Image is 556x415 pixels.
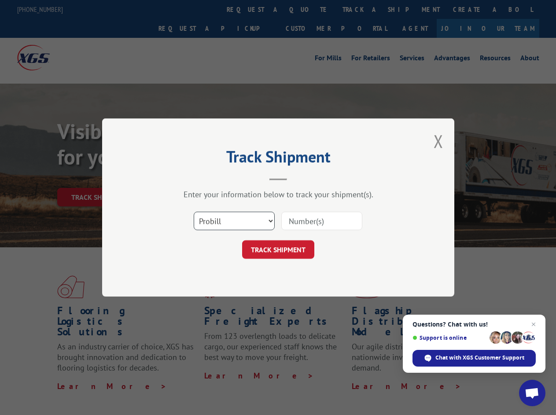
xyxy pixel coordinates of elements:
[146,189,410,199] div: Enter your information below to track your shipment(s).
[435,354,524,362] span: Chat with XGS Customer Support
[528,319,539,330] span: Close chat
[412,334,486,341] span: Support is online
[412,321,536,328] span: Questions? Chat with us!
[146,151,410,167] h2: Track Shipment
[281,212,362,230] input: Number(s)
[242,240,314,259] button: TRACK SHIPMENT
[412,350,536,367] div: Chat with XGS Customer Support
[434,129,443,153] button: Close modal
[519,380,545,406] div: Open chat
